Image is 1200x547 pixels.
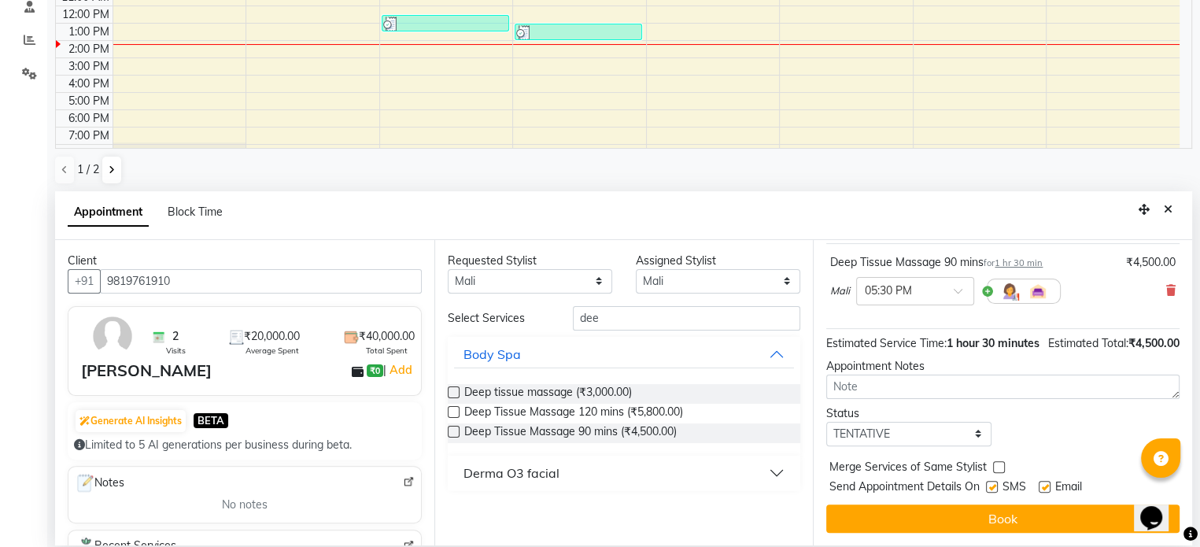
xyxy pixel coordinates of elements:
span: ₹0 [367,364,383,377]
div: Requested Stylist [448,253,612,269]
div: Assigned Stylist [636,253,800,269]
div: Select Services [436,310,562,327]
button: Book [826,504,1180,533]
button: Close [1157,198,1180,222]
button: Generate AI Insights [76,410,186,432]
div: 1:00 PM [65,24,113,40]
div: Derma O3 facial [463,464,559,482]
span: No notes [222,497,268,513]
div: Appointment Notes [826,358,1180,375]
div: 12:00 PM [59,6,113,23]
span: ₹40,000.00 [359,328,415,345]
span: Visits [166,345,186,357]
small: for [984,257,1043,268]
span: Mali [830,283,850,299]
button: Body Spa [454,340,795,368]
button: +91 [68,269,101,294]
img: Hairdresser.png [1000,282,1019,301]
span: 1 / 2 [77,161,99,178]
span: | [383,360,414,379]
div: Status [826,405,991,422]
div: 3:00 PM [65,58,113,75]
span: SMS [1002,479,1026,498]
div: ₹4,500.00 [1126,254,1176,271]
div: 4:00 PM [65,76,113,92]
span: Block Time [168,205,223,219]
div: Deep Tissue Massage 90 mins [830,254,1043,271]
span: 1 hr 30 min [995,257,1043,268]
span: Total Spent [366,345,408,357]
div: 8:00 PM [65,145,113,161]
a: Add [386,360,414,379]
input: Search by service name [573,306,800,331]
iframe: chat widget [1134,484,1184,531]
span: Estimated Total: [1048,336,1128,350]
span: Merge Services of Same Stylist [829,459,987,479]
div: [PERSON_NAME], TK02, 01:05 PM-02:05 PM, 50 Massages for 50k [515,24,641,39]
span: Deep tissue massage (₹3,000.00) [464,384,632,404]
div: Limited to 5 AI generations per business during beta. [74,437,415,453]
span: Email [1055,479,1082,498]
span: Notes [75,473,124,493]
img: avatar [90,313,135,359]
span: Deep Tissue Massage 90 mins (₹4,500.00) [464,423,677,443]
span: ₹4,500.00 [1128,336,1180,350]
span: BETA [194,413,228,428]
div: 7:00 PM [65,128,113,144]
div: 5:00 PM [65,93,113,109]
input: Search by Name/Mobile/Email/Code [100,269,422,294]
img: Interior.png [1028,282,1047,301]
span: 1 hour 30 minutes [947,336,1039,350]
span: Average Spent [246,345,299,357]
span: Appointment [68,198,149,227]
div: Body Spa [463,345,521,364]
div: 6:00 PM [65,110,113,127]
div: [PERSON_NAME], TK01, 12:35 PM-01:35 PM, 25 Massages for 25K [382,16,508,31]
span: ₹20,000.00 [244,328,300,345]
span: Estimated Service Time: [826,336,947,350]
span: Send Appointment Details On [829,479,980,498]
div: [PERSON_NAME] [81,359,212,383]
button: Derma O3 facial [454,459,795,487]
div: Client [68,253,422,269]
span: Deep Tissue Massage 120 mins (₹5,800.00) [464,404,683,423]
span: 2 [172,328,179,345]
div: 2:00 PM [65,41,113,57]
